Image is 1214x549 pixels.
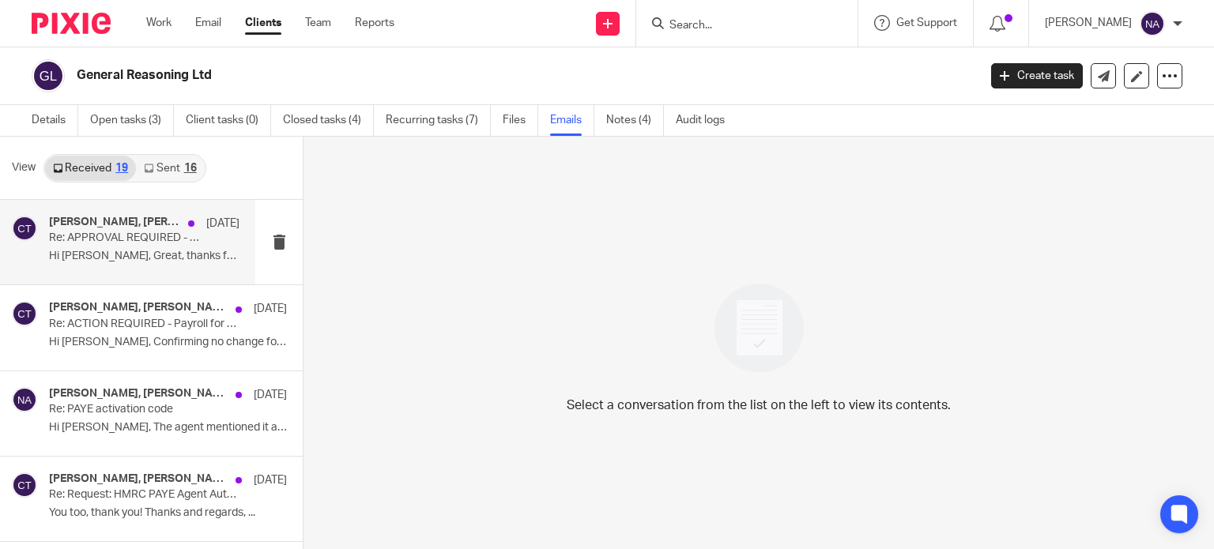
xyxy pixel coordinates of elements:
h2: General Reasoning Ltd [77,67,790,84]
h4: [PERSON_NAME], [PERSON_NAME] [49,387,228,400]
a: Clients [245,15,281,31]
a: Reports [355,15,394,31]
a: Details [32,105,78,136]
a: Notes (4) [606,105,664,136]
p: Re: Request: HMRC PAYE Agent Authorisation Code for General Reasoning Ltd [49,488,239,502]
a: Sent16 [136,156,204,181]
p: Hi [PERSON_NAME], The agent mentioned it as an... [49,421,287,434]
a: Create task [991,63,1083,88]
a: Recurring tasks (7) [386,105,491,136]
p: [DATE] [254,301,287,317]
p: Re: PAYE activation code [49,403,239,416]
p: Re: ACTION REQUIRED - Payroll for [DATE] [49,318,239,331]
p: Hi [PERSON_NAME], Confirming no change for the... [49,336,287,349]
a: Team [305,15,331,31]
div: 16 [184,163,197,174]
h4: [PERSON_NAME], [PERSON_NAME], [PERSON_NAME] [49,216,180,229]
a: Files [503,105,538,136]
a: Email [195,15,221,31]
img: svg%3E [12,216,37,241]
div: 19 [115,163,128,174]
img: svg%3E [32,59,65,92]
p: [PERSON_NAME] [1045,15,1132,31]
h4: [PERSON_NAME], [PERSON_NAME] [49,301,228,314]
a: Work [146,15,172,31]
span: View [12,160,36,176]
p: You too, thank you! Thanks and regards, ... [49,506,287,520]
a: Open tasks (3) [90,105,174,136]
span: Get Support [896,17,957,28]
a: Audit logs [676,105,737,136]
p: Re: APPROVAL REQUIRED - Payroll for [DATE] [49,231,202,245]
a: Emails [550,105,594,136]
a: Closed tasks (4) [283,105,374,136]
img: svg%3E [12,387,37,412]
img: svg%3E [1140,11,1165,36]
p: [DATE] [254,472,287,488]
img: svg%3E [12,472,37,498]
p: [DATE] [206,216,239,231]
a: Client tasks (0) [186,105,271,136]
img: svg%3E [12,301,37,326]
p: [DATE] [254,387,287,403]
p: Select a conversation from the list on the left to view its contents. [567,396,951,415]
h4: [PERSON_NAME], [PERSON_NAME], [PERSON_NAME] [49,472,228,486]
a: Received19 [45,156,136,181]
input: Search [668,19,810,33]
p: Hi [PERSON_NAME], Great, thanks for an update. ... [49,250,239,263]
img: Pixie [32,13,111,34]
img: image [704,273,814,383]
